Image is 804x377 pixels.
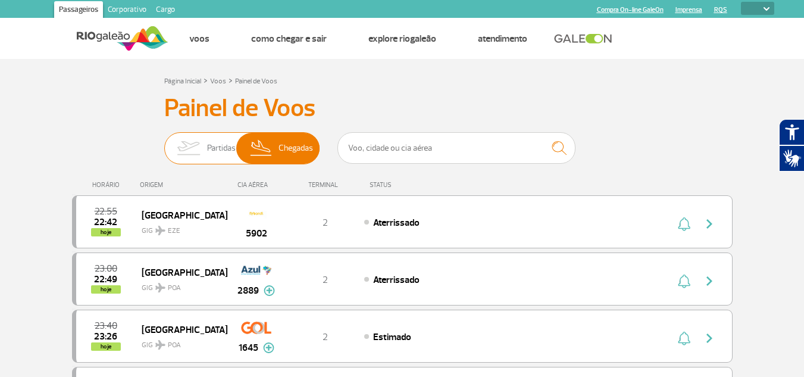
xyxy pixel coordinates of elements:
span: Chegadas [279,133,313,164]
span: hoje [91,228,121,236]
img: destiny_airplane.svg [155,226,165,235]
span: 2 [323,217,328,229]
h3: Painel de Voos [164,94,640,123]
span: hoje [91,285,121,294]
span: GIG [142,219,218,236]
span: EZE [168,226,180,236]
div: ORIGEM [140,181,227,189]
span: Aterrissado [373,217,420,229]
span: 2025-10-01 23:00:00 [95,264,117,273]
a: Compra On-line GaleOn [597,6,664,14]
span: [GEOGRAPHIC_DATA] [142,322,218,337]
button: Abrir recursos assistivos. [779,119,804,145]
span: POA [168,340,181,351]
span: Partidas [207,133,236,164]
img: mais-info-painel-voo.svg [263,342,274,353]
span: POA [168,283,181,294]
img: slider-embarque [170,133,207,164]
img: seta-direita-painel-voo.svg [702,217,717,231]
img: seta-direita-painel-voo.svg [702,274,717,288]
div: STATUS [364,181,461,189]
a: Painel de Voos [235,77,277,86]
a: Passageiros [54,1,103,20]
img: destiny_airplane.svg [155,283,165,292]
span: [GEOGRAPHIC_DATA] [142,207,218,223]
a: Como chegar e sair [251,33,327,45]
img: sino-painel-voo.svg [678,274,690,288]
img: slider-desembarque [244,133,279,164]
a: > [204,73,208,87]
span: 2889 [237,283,259,298]
img: mais-info-painel-voo.svg [264,285,275,296]
div: CIA AÉREA [227,181,286,189]
img: destiny_airplane.svg [155,340,165,350]
a: Página Inicial [164,77,201,86]
span: 2 [323,331,328,343]
span: Aterrissado [373,274,420,286]
span: [GEOGRAPHIC_DATA] [142,264,218,280]
span: 2 [323,274,328,286]
a: Voos [210,77,226,86]
span: 1645 [239,341,258,355]
img: sino-painel-voo.svg [678,217,690,231]
a: Imprensa [675,6,702,14]
a: Corporativo [103,1,151,20]
span: hoje [91,342,121,351]
a: > [229,73,233,87]
img: seta-direita-painel-voo.svg [702,331,717,345]
span: 2025-10-01 22:49:13 [94,275,117,283]
span: GIG [142,334,218,351]
span: GIG [142,276,218,294]
div: TERMINAL [286,181,364,189]
input: Voo, cidade ou cia aérea [337,132,575,164]
span: 2025-10-01 23:26:00 [94,332,117,341]
a: Explore RIOgaleão [368,33,436,45]
a: Atendimento [478,33,527,45]
span: 5902 [246,226,267,241]
button: Abrir tradutor de língua de sinais. [779,145,804,172]
img: sino-painel-voo.svg [678,331,690,345]
a: RQS [714,6,727,14]
span: Estimado [373,331,411,343]
div: Plugin de acessibilidade da Hand Talk. [779,119,804,172]
span: 2025-10-01 22:42:52 [94,218,117,226]
span: 2025-10-01 22:55:00 [95,207,117,216]
a: Cargo [151,1,180,20]
a: Voos [189,33,209,45]
div: HORÁRIO [76,181,140,189]
span: 2025-10-01 23:40:00 [95,322,117,330]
